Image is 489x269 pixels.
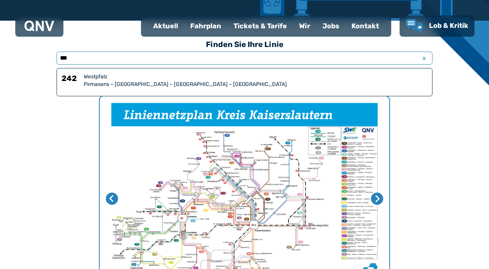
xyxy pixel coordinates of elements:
[147,16,184,36] a: Aktuell
[24,21,54,31] img: QNV Logo
[406,19,468,33] a: Lob & Kritik
[184,16,227,36] a: Fahrplan
[345,16,385,36] a: Kontakt
[371,193,383,205] button: Nächste Seite
[316,16,345,36] a: Jobs
[227,16,293,36] a: Tickets & Tarife
[293,16,316,36] a: Wir
[57,36,432,53] h3: Finden Sie Ihre Linie
[84,81,427,88] div: Pirmasens – [GEOGRAPHIC_DATA] – [GEOGRAPHIC_DATA] – [GEOGRAPHIC_DATA]
[106,193,118,205] button: Letzte Seite
[62,73,81,88] h6: 242
[419,53,429,63] span: x
[24,18,54,34] a: QNV Logo
[429,21,468,30] span: Lob & Kritik
[84,73,427,81] div: Westpfalz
